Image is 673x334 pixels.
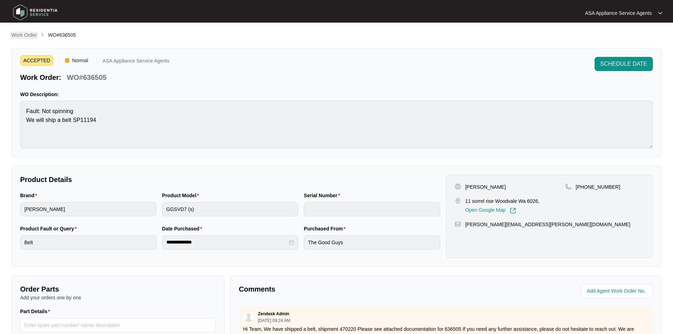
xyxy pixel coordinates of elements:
span: Normal [69,55,91,66]
input: Serial Number [304,202,440,216]
img: Vercel Logo [65,58,69,63]
p: [PERSON_NAME][EMAIL_ADDRESS][PERSON_NAME][DOMAIN_NAME] [465,221,631,228]
p: Work Order: [20,72,61,82]
input: Part Details [20,318,216,332]
p: [PHONE_NUMBER] [576,183,620,191]
img: dropdown arrow [658,11,662,15]
img: chevron-right [40,32,45,37]
p: [PERSON_NAME] [465,183,506,191]
img: Link-External [510,207,516,214]
p: Product Details [20,175,440,184]
a: Work Order [10,31,38,39]
img: map-pin [455,198,461,204]
p: Order Parts [20,284,216,294]
label: Serial Number [304,192,343,199]
span: SCHEDULE DATE [600,60,647,68]
button: SCHEDULE DATE [595,57,653,71]
p: ASA Appliance Service Agents [102,58,169,66]
img: user.svg [243,311,254,322]
input: Date Purchased [166,239,288,246]
input: Add Agent Work Order No. [587,287,649,295]
a: Open Google Map [465,207,516,214]
p: WO#636505 [67,72,106,82]
span: ACCEPTED [20,55,53,66]
img: residentia service logo [11,2,60,23]
img: user-pin [455,183,461,190]
label: Product Fault or Query [20,225,79,232]
img: map-pin [565,183,572,190]
p: [DATE] 09:24 AM [258,318,290,323]
p: WO Description: [20,91,653,98]
label: Brand [20,192,40,199]
p: ASA Appliance Service Agents [585,10,652,17]
p: Add your orders one by one [20,294,216,301]
label: Part Details [20,308,53,315]
span: WO#636505 [48,32,76,38]
textarea: Fault: Not spinning We will ship a belt SP11194 [20,101,653,148]
p: Work Order [11,31,37,39]
input: Product Fault or Query [20,235,157,250]
label: Product Model [162,192,202,199]
p: Comments [239,284,441,294]
p: 11 sorrel rise Woodvale Wa 6026, [465,198,539,205]
input: Purchased From [304,235,440,250]
label: Purchased From [304,225,348,232]
input: Brand [20,202,157,216]
img: map-pin [455,221,461,227]
input: Product Model [162,202,299,216]
label: Date Purchased [162,225,205,232]
p: Zendesk Admin [258,311,289,317]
